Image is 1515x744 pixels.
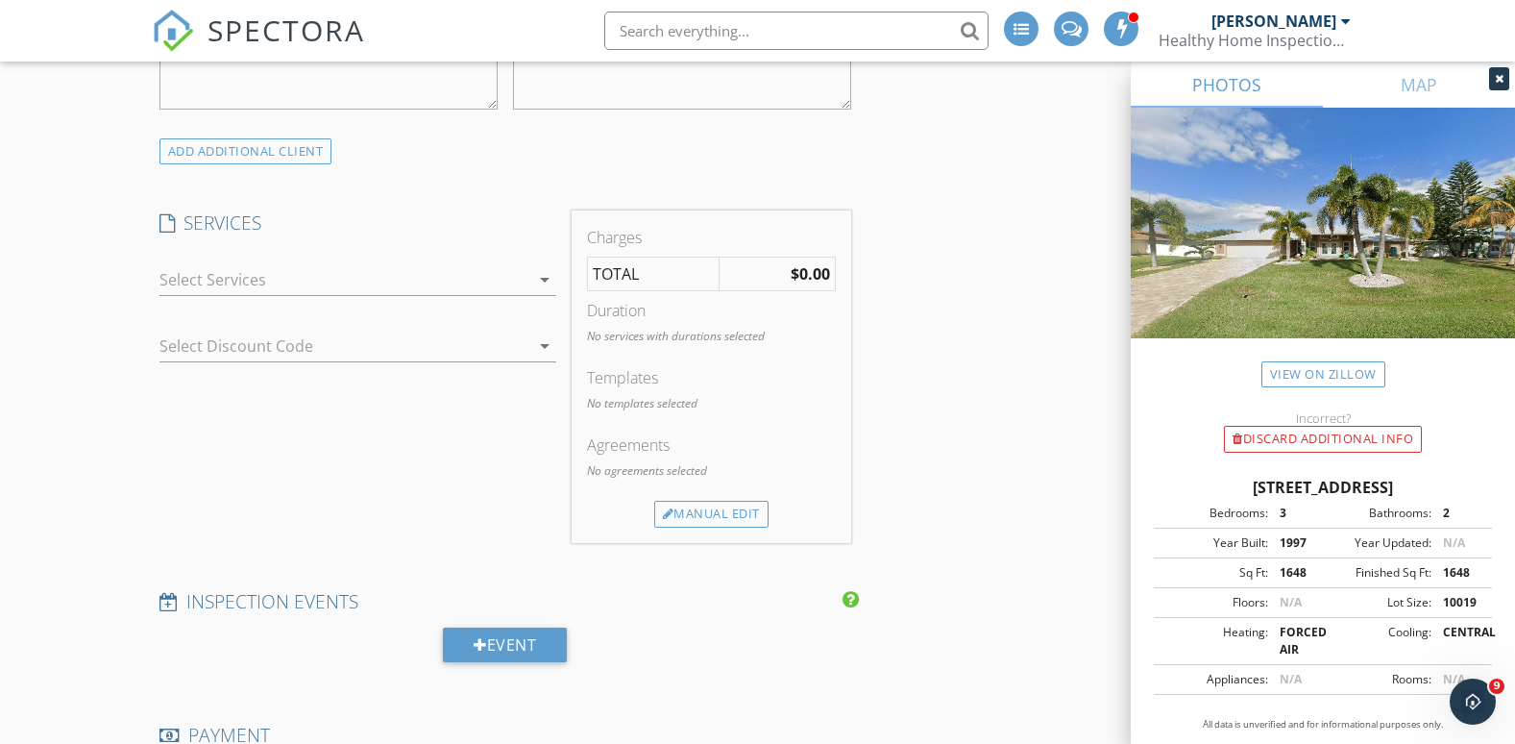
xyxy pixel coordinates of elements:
div: Year Built: [1160,534,1268,552]
iframe: Intercom live chat [1450,679,1496,725]
div: Charges [587,226,836,249]
a: PHOTOS [1131,62,1323,108]
div: 3 [1268,505,1323,522]
span: N/A [1443,534,1465,551]
div: CENTRAL [1431,624,1486,658]
div: Finished Sq Ft: [1323,564,1431,582]
td: TOTAL [587,258,719,291]
div: Rooms: [1323,671,1431,688]
img: The Best Home Inspection Software - Spectora [152,10,194,52]
div: Appliances: [1160,671,1268,688]
div: [STREET_ADDRESS] [1154,476,1492,499]
div: Cooling: [1323,624,1431,658]
div: 1997 [1268,534,1323,552]
div: 1648 [1268,564,1323,582]
div: ADD ADDITIONAL client [159,138,332,164]
span: N/A [1280,594,1302,610]
div: Year Updated: [1323,534,1431,552]
i: arrow_drop_down [533,268,556,291]
div: Discard Additional info [1224,426,1422,453]
h4: SERVICES [159,211,556,236]
p: No templates selected [587,395,836,412]
div: Incorrect? [1131,410,1515,426]
span: N/A [1443,671,1465,687]
p: No services with durations selected [587,328,836,345]
span: N/A [1280,671,1302,687]
div: 2 [1431,505,1486,522]
i: arrow_drop_down [533,335,556,358]
div: Manual Edit [654,501,769,528]
span: 9 [1489,679,1504,694]
div: Floors: [1160,594,1268,611]
div: Templates [587,366,836,389]
a: View on Zillow [1261,361,1385,387]
input: Search everything... [604,12,989,50]
a: SPECTORA [152,26,365,66]
div: FORCED AIR [1268,624,1323,658]
div: Agreements [587,434,836,457]
div: [PERSON_NAME] [1211,12,1336,31]
div: Bathrooms: [1323,505,1431,522]
div: Heating: [1160,624,1268,658]
div: Healthy Home Inspections Inc [1159,31,1351,50]
div: 1648 [1431,564,1486,582]
span: SPECTORA [208,10,365,50]
a: MAP [1323,62,1515,108]
p: No agreements selected [587,462,836,480]
img: streetview [1131,108,1515,384]
h4: INSPECTION EVENTS [159,589,851,614]
p: All data is unverified and for informational purposes only. [1154,718,1492,732]
div: Event [443,628,567,662]
div: Sq Ft: [1160,564,1268,582]
div: Duration [587,299,836,322]
div: Bedrooms: [1160,505,1268,522]
div: 10019 [1431,594,1486,611]
div: Lot Size: [1323,594,1431,611]
strong: $0.00 [791,263,830,285]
